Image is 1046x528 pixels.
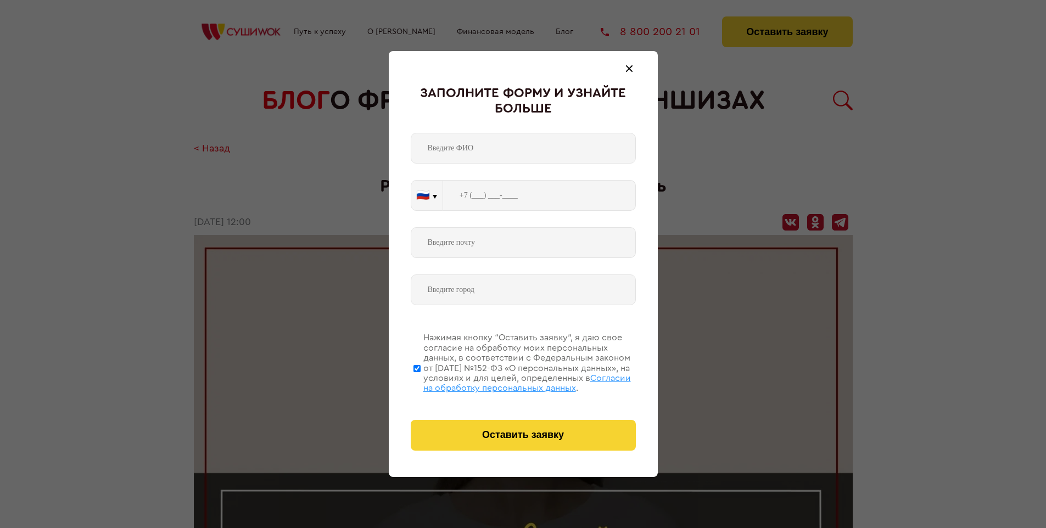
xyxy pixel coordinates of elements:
[443,180,636,211] input: +7 (___) ___-____
[411,86,636,116] div: Заполните форму и узнайте больше
[411,274,636,305] input: Введите город
[411,133,636,164] input: Введите ФИО
[423,374,631,392] span: Согласии на обработку персональных данных
[411,227,636,258] input: Введите почту
[411,420,636,451] button: Оставить заявку
[423,333,636,393] div: Нажимая кнопку “Оставить заявку”, я даю свое согласие на обработку моих персональных данных, в со...
[411,181,443,210] button: 🇷🇺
